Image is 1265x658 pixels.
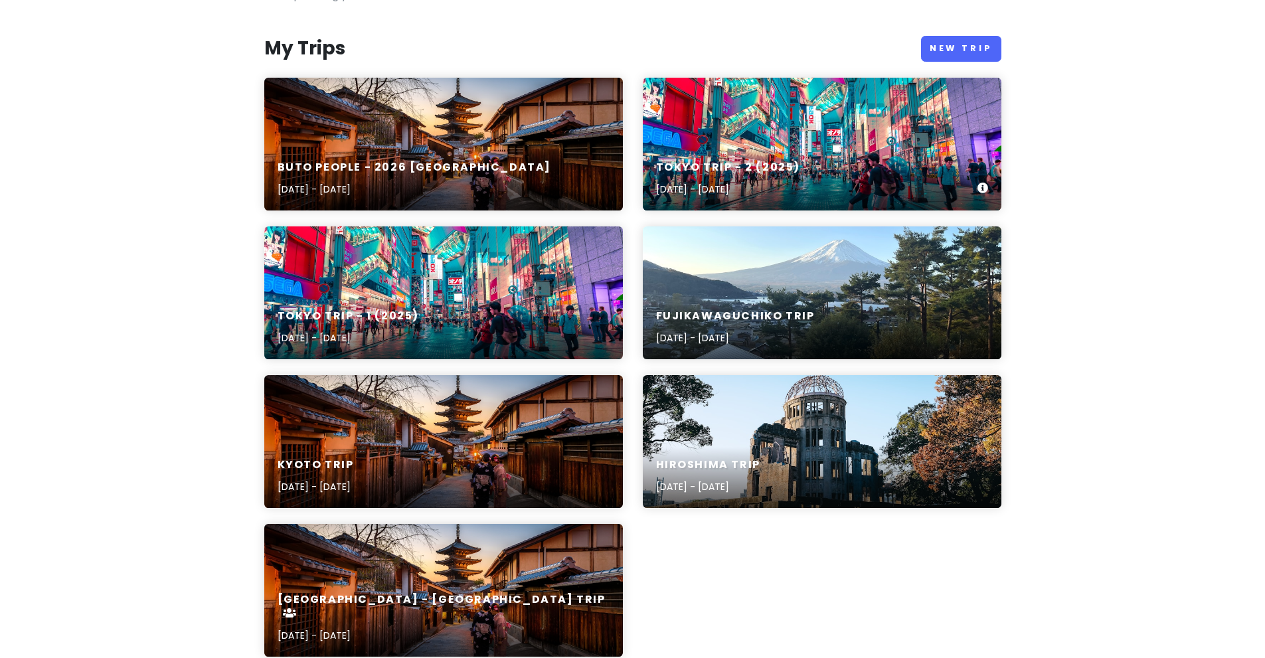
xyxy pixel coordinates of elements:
a: two women in purple and pink kimono standing on street[GEOGRAPHIC_DATA] - [GEOGRAPHIC_DATA] Trip[... [264,524,623,657]
p: [DATE] - [DATE] [656,331,815,345]
h6: Tokyo Trip - 2 (2025) [656,161,801,175]
a: people walking on road near well-lit buildingsTokyo Trip - 2 (2025)[DATE] - [DATE] [643,78,1001,210]
h6: Tokyo Trip - 1 (2025) [278,309,420,323]
h6: Kyoto Trip [278,458,354,472]
p: [DATE] - [DATE] [656,182,801,197]
h6: Fujikawaguchiko Trip [656,309,815,323]
a: A view of a snow covered mountain in the distanceFujikawaguchiko Trip[DATE] - [DATE] [643,226,1001,359]
p: [DATE] - [DATE] [278,331,420,345]
a: trees beside brown concrete buildingHiroshima Trip[DATE] - [DATE] [643,375,1001,508]
p: [DATE] - [DATE] [656,479,760,494]
a: two women in purple and pink kimono standing on streetButo People - 2026 [GEOGRAPHIC_DATA][DATE] ... [264,78,623,210]
h3: My Trips [264,37,345,60]
h6: Buto People - 2026 [GEOGRAPHIC_DATA] [278,161,552,175]
p: [DATE] - [DATE] [278,628,610,643]
a: New Trip [921,36,1001,62]
a: people walking on road near well-lit buildingsTokyo Trip - 1 (2025)[DATE] - [DATE] [264,226,623,359]
p: [DATE] - [DATE] [278,182,552,197]
a: two women in purple and pink kimono standing on streetKyoto Trip[DATE] - [DATE] [264,375,623,508]
h6: Hiroshima Trip [656,458,760,472]
h6: [GEOGRAPHIC_DATA] - [GEOGRAPHIC_DATA] Trip [278,593,610,621]
p: [DATE] - [DATE] [278,479,354,494]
